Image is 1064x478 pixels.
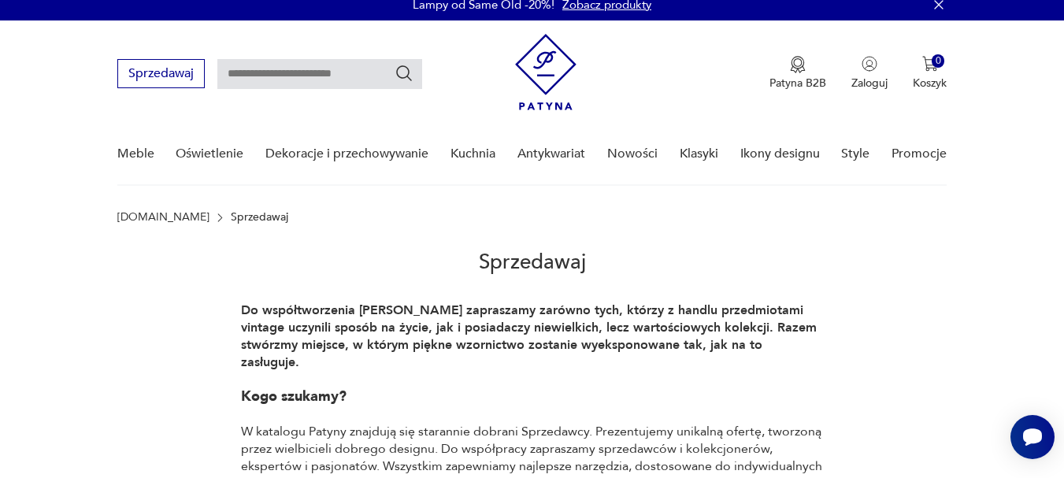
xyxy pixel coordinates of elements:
[1010,415,1055,459] iframe: Smartsupp widget button
[769,76,826,91] p: Patyna B2B
[450,124,495,184] a: Kuchnia
[117,69,205,80] a: Sprzedawaj
[117,124,154,184] a: Meble
[769,56,826,91] a: Ikona medaluPatyna B2B
[231,211,288,224] p: Sprzedawaj
[515,34,576,110] img: Patyna - sklep z meblami i dekoracjami vintage
[176,124,243,184] a: Oświetlenie
[851,76,888,91] p: Zaloguj
[922,56,938,72] img: Ikona koszyka
[241,302,821,371] strong: Do współtworzenia [PERSON_NAME] zapraszamy zarówno tych, którzy z handlu przedmiotami vintage ucz...
[913,56,947,91] button: 0Koszyk
[395,64,413,83] button: Szukaj
[841,124,869,184] a: Style
[740,124,820,184] a: Ikony designu
[117,211,209,224] a: [DOMAIN_NAME]
[892,124,947,184] a: Promocje
[680,124,718,184] a: Klasyki
[913,76,947,91] p: Koszyk
[241,388,824,406] h1: Kogo szukamy?
[932,54,945,68] div: 0
[265,124,428,184] a: Dekoracje i przechowywanie
[769,56,826,91] button: Patyna B2B
[117,59,205,88] button: Sprzedawaj
[851,56,888,91] button: Zaloguj
[790,56,806,73] img: Ikona medalu
[517,124,585,184] a: Antykwariat
[862,56,877,72] img: Ikonka użytkownika
[607,124,658,184] a: Nowości
[117,224,947,302] h2: Sprzedawaj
